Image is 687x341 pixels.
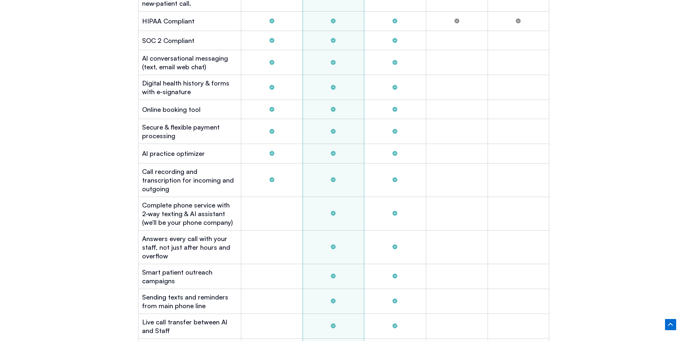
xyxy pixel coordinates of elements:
h2: Online booking tool [142,105,201,114]
h2: Smart patient outreach campaigns [142,268,237,285]
h2: Sending texts and reminders from main phone line [142,293,237,310]
h2: Secure & flexible payment processing [142,123,237,140]
h2: Answers every call with your staff, not just after hours and overflow [142,234,237,260]
h2: SOC 2 Compliant [142,36,194,45]
h2: HIPAA Compliant [142,17,194,25]
h2: Al practice optimizer [142,149,205,158]
h2: Digital health history & forms with e-signature [142,79,237,96]
h2: Live call transfer between Al and Staff [142,318,237,335]
h2: Call recording and transcription for incoming and outgoing [142,167,237,193]
h2: Complete phone service with 2-way texting & AI assistant (we’ll be your phone company) [142,201,237,227]
h2: Al conversational messaging (text, email web chat) [142,54,237,71]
